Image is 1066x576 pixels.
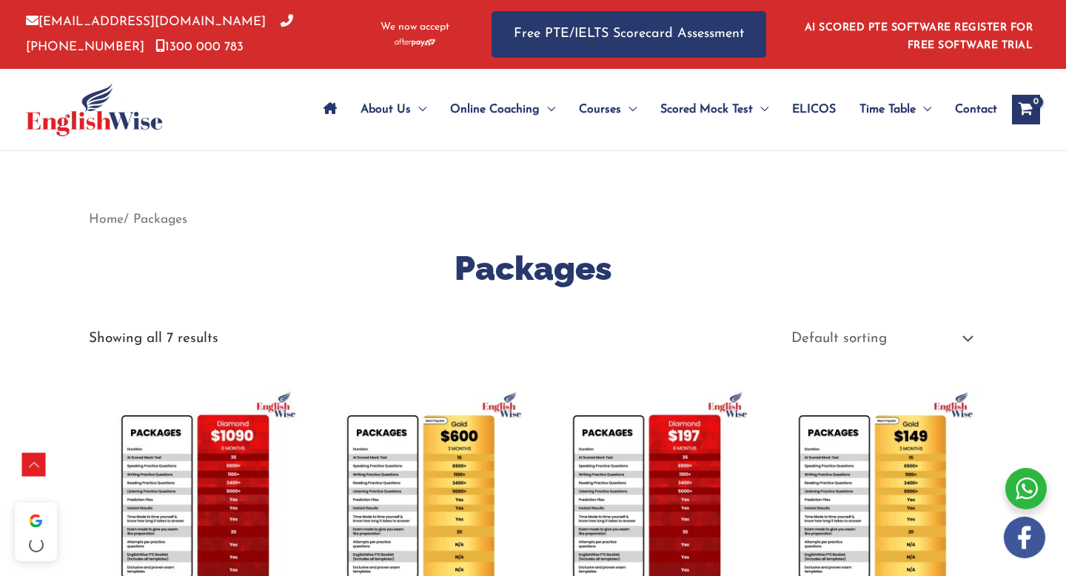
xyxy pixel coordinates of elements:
p: Showing all 7 results [89,332,218,346]
a: [EMAIL_ADDRESS][DOMAIN_NAME] [26,16,266,28]
span: Scored Mock Test [660,84,753,135]
a: View Shopping Cart, empty [1012,95,1040,124]
span: We now accept [381,20,449,35]
span: Menu Toggle [621,84,637,135]
span: Time Table [859,84,916,135]
span: Online Coaching [450,84,540,135]
a: Contact [943,84,997,135]
nav: Site Navigation: Main Menu [312,84,997,135]
a: Online CoachingMenu Toggle [438,84,567,135]
a: Scored Mock TestMenu Toggle [648,84,780,135]
a: Home [89,213,124,226]
a: [PHONE_NUMBER] [26,16,293,53]
a: CoursesMenu Toggle [567,84,648,135]
img: Afterpay-Logo [395,38,435,47]
img: cropped-ew-logo [26,83,163,136]
h1: Packages [89,245,977,292]
a: Free PTE/IELTS Scorecard Assessment [492,11,766,58]
span: About Us [361,84,411,135]
a: ELICOS [780,84,848,135]
span: Menu Toggle [411,84,426,135]
nav: Breadcrumb [89,207,977,232]
a: Time TableMenu Toggle [848,84,943,135]
span: Menu Toggle [540,84,555,135]
span: Courses [579,84,621,135]
select: Shop order [780,325,977,353]
a: AI SCORED PTE SOFTWARE REGISTER FOR FREE SOFTWARE TRIAL [805,22,1033,51]
span: Menu Toggle [753,84,768,135]
span: Menu Toggle [916,84,931,135]
span: Contact [955,84,997,135]
span: ELICOS [792,84,836,135]
a: About UsMenu Toggle [349,84,438,135]
a: 1300 000 783 [155,41,244,53]
img: white-facebook.png [1004,517,1045,558]
aside: Header Widget 1 [796,10,1040,58]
